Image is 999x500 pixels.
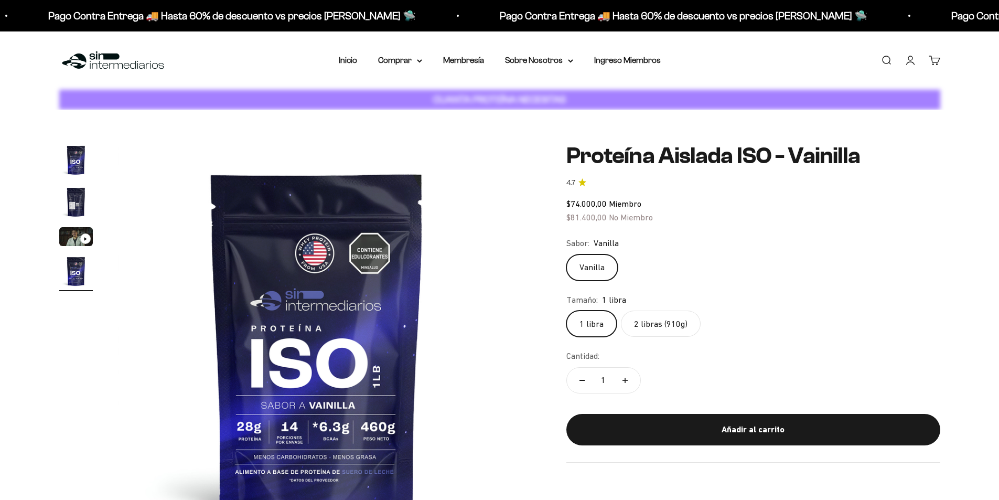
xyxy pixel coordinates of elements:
strong: CUANTA PROTEÍNA NECESITAS [433,94,566,105]
span: $81.400,00 [566,212,607,222]
a: 4.74.7 de 5.0 estrellas [566,177,940,189]
button: Ir al artículo 2 [59,185,93,222]
span: Vanilla [594,237,619,250]
span: $74.000,00 [566,199,607,208]
button: Reducir cantidad [567,368,597,393]
a: Inicio [339,56,357,65]
p: Pago Contra Entrega 🚚 Hasta 60% de descuento vs precios [PERSON_NAME] 🛸 [1,7,368,24]
button: Ir al artículo 3 [59,227,93,249]
div: Añadir al carrito [587,423,919,437]
img: Proteína Aislada ISO - Vainilla [59,185,93,219]
label: Cantidad: [566,349,599,363]
legend: Sabor: [566,237,589,250]
span: Miembro [609,199,641,208]
legend: Tamaño: [566,293,598,307]
img: Proteína Aislada ISO - Vainilla [59,143,93,177]
span: No Miembro [609,212,653,222]
span: 4.7 [566,177,575,189]
a: Ingreso Miembros [594,56,661,65]
img: Proteína Aislada ISO - Vainilla [59,254,93,288]
span: 1 libra [602,293,626,307]
button: Aumentar cantidad [610,368,640,393]
button: Ir al artículo 4 [59,254,93,291]
p: Pago Contra Entrega 🚚 Hasta 60% de descuento vs precios [PERSON_NAME] 🛸 [452,7,820,24]
button: Añadir al carrito [566,414,940,445]
button: Ir al artículo 1 [59,143,93,180]
summary: Comprar [378,54,422,67]
h1: Proteína Aislada ISO - Vainilla [566,143,940,168]
summary: Sobre Nosotros [505,54,573,67]
a: Membresía [443,56,484,65]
